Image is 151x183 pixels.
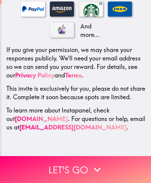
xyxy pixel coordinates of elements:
p: If you give your permission, we may share your responses publicly. We'll need your email address ... [6,46,146,80]
a: Terms [65,71,82,79]
p: And more... [79,22,103,39]
p: This invite is exclusively for you, please do not share it. Complete it soon because spots are li... [6,84,146,101]
a: [EMAIL_ADDRESS][DOMAIN_NAME] [19,123,127,131]
a: Privacy Policy [15,71,54,79]
a: [DOMAIN_NAME] [15,115,68,123]
p: To learn more about Instapanel, check out . For questions or help, email us at . [6,106,146,132]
